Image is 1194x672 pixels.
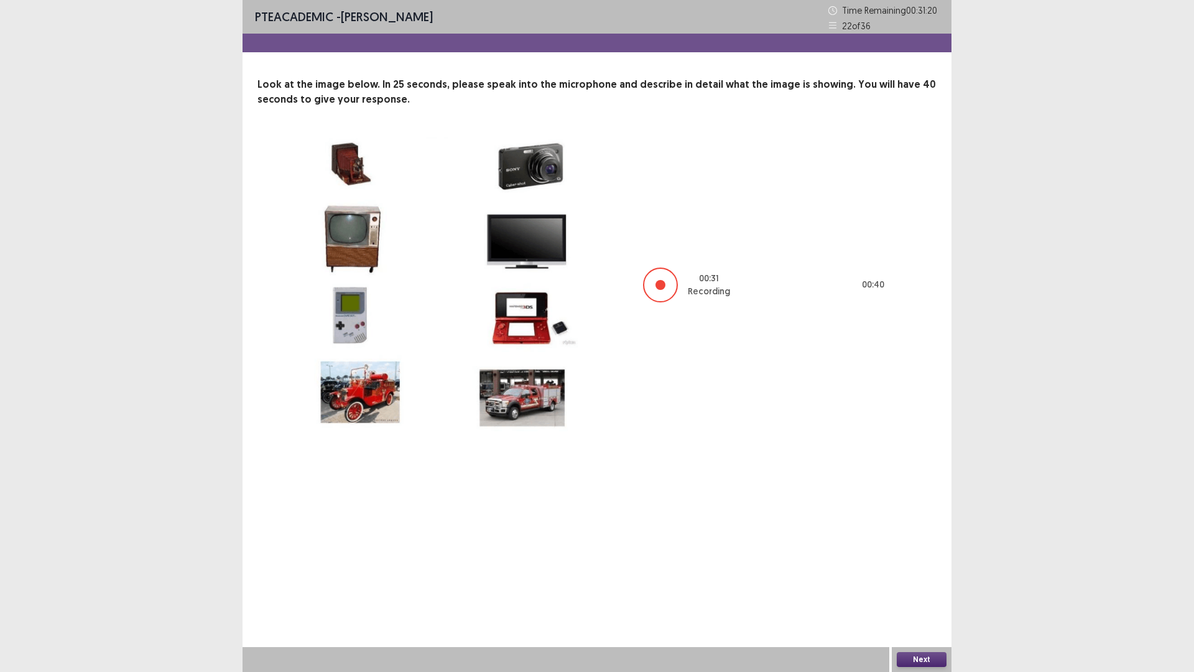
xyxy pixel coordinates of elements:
p: - [PERSON_NAME] [255,7,433,26]
p: 00 : 31 [699,272,719,285]
p: 00 : 40 [862,278,884,291]
button: Next [897,652,946,667]
p: Time Remaining 00 : 31 : 20 [842,4,939,17]
p: Recording [688,285,730,298]
span: PTE academic [255,9,333,24]
p: Look at the image below. In 25 seconds, please speak into the microphone and describe in detail w... [257,77,937,107]
p: 22 of 36 [842,19,871,32]
img: image-description [307,137,618,433]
